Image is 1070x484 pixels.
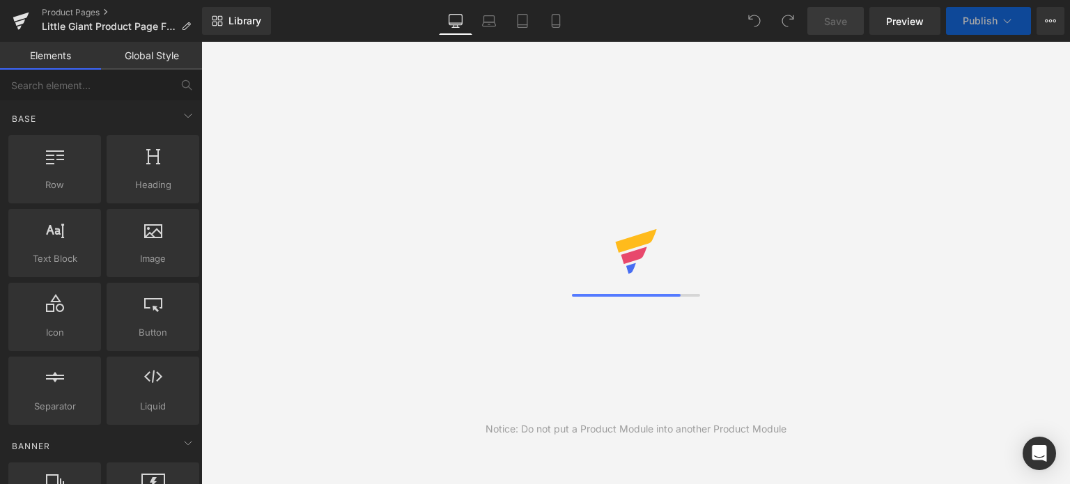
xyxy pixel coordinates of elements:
span: Publish [963,15,998,26]
span: Button [111,325,195,340]
button: More [1037,7,1064,35]
span: Text Block [13,251,97,266]
a: Global Style [101,42,202,70]
div: Open Intercom Messenger [1023,437,1056,470]
button: Undo [741,7,768,35]
span: Save [824,14,847,29]
a: Laptop [472,7,506,35]
div: Notice: Do not put a Product Module into another Product Module [486,421,786,437]
span: Banner [10,439,52,453]
a: New Library [202,7,271,35]
span: Little Giant Product Page Final 1 [42,21,176,32]
span: Icon [13,325,97,340]
span: Base [10,112,38,125]
button: Publish [946,7,1031,35]
a: Tablet [506,7,539,35]
span: Row [13,178,97,192]
a: Desktop [439,7,472,35]
a: Product Pages [42,7,202,18]
span: Liquid [111,399,195,414]
a: Preview [869,7,940,35]
a: Mobile [539,7,573,35]
button: Redo [774,7,802,35]
span: Heading [111,178,195,192]
span: Image [111,251,195,266]
span: Preview [886,14,924,29]
span: Library [228,15,261,27]
span: Separator [13,399,97,414]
